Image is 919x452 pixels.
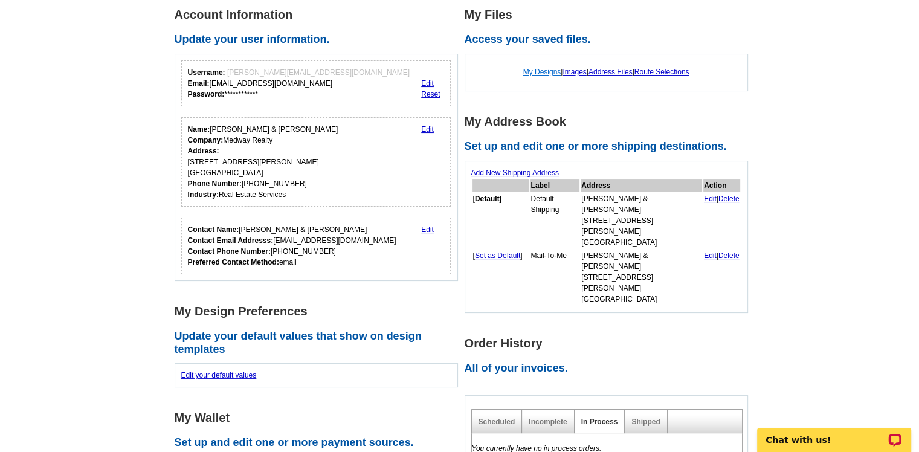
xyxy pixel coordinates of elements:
a: Edit [421,125,434,134]
div: Your personal details. [181,117,451,207]
a: Shipped [631,418,660,426]
h1: Order History [465,337,755,350]
th: Action [703,179,740,192]
td: [PERSON_NAME] & [PERSON_NAME] [STREET_ADDRESS][PERSON_NAME] [GEOGRAPHIC_DATA] [581,193,702,248]
div: Your login information. [181,60,451,106]
strong: Password: [188,90,225,98]
strong: Email: [188,79,210,88]
strong: Preferred Contact Method: [188,258,279,266]
h2: Update your user information. [175,33,465,47]
h1: My Wallet [175,412,465,424]
div: | | | [471,60,741,83]
h1: Account Information [175,8,465,21]
a: Edit your default values [181,371,257,379]
td: [ ] [472,250,529,305]
iframe: LiveChat chat widget [749,414,919,452]
strong: Contact Name: [188,225,239,234]
td: Mail-To-Me [530,250,580,305]
strong: Industry: [188,190,219,199]
strong: Company: [188,136,224,144]
a: Delete [718,195,740,203]
td: Default Shipping [530,193,580,248]
a: Address Files [588,68,633,76]
td: | [703,250,740,305]
strong: Username: [188,68,225,77]
h1: My Files [465,8,755,21]
td: | [703,193,740,248]
div: [PERSON_NAME] & [PERSON_NAME] Medway Realty [STREET_ADDRESS][PERSON_NAME] [GEOGRAPHIC_DATA] [PHON... [188,124,338,200]
a: Edit [421,225,434,234]
h1: My Design Preferences [175,305,465,318]
a: In Process [581,418,618,426]
h2: Update your default values that show on design templates [175,330,465,356]
h2: Set up and edit one or more shipping destinations. [465,140,755,153]
a: Images [563,68,586,76]
a: Incomplete [529,418,567,426]
a: Edit [704,195,717,203]
div: [PERSON_NAME] & [PERSON_NAME] [EMAIL_ADDRESS][DOMAIN_NAME] [PHONE_NUMBER] email [188,224,396,268]
a: Add New Shipping Address [471,169,559,177]
span: [PERSON_NAME][EMAIL_ADDRESS][DOMAIN_NAME] [227,68,410,77]
td: [PERSON_NAME] & [PERSON_NAME] [STREET_ADDRESS][PERSON_NAME] [GEOGRAPHIC_DATA] [581,250,702,305]
th: Label [530,179,580,192]
a: Edit [421,79,434,88]
a: My Designs [523,68,561,76]
b: Default [475,195,500,203]
h2: Set up and edit one or more payment sources. [175,436,465,450]
h2: Access your saved files. [465,33,755,47]
th: Address [581,179,702,192]
a: Route Selections [634,68,689,76]
a: Reset [421,90,440,98]
strong: Phone Number: [188,179,242,188]
strong: Address: [188,147,219,155]
td: [ ] [472,193,529,248]
h2: All of your invoices. [465,362,755,375]
strong: Contact Phone Number: [188,247,271,256]
a: Scheduled [479,418,515,426]
h1: My Address Book [465,115,755,128]
strong: Name: [188,125,210,134]
a: Set as Default [475,251,520,260]
a: Delete [718,251,740,260]
div: Who should we contact regarding order issues? [181,218,451,274]
strong: Contact Email Addresss: [188,236,274,245]
a: Edit [704,251,717,260]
